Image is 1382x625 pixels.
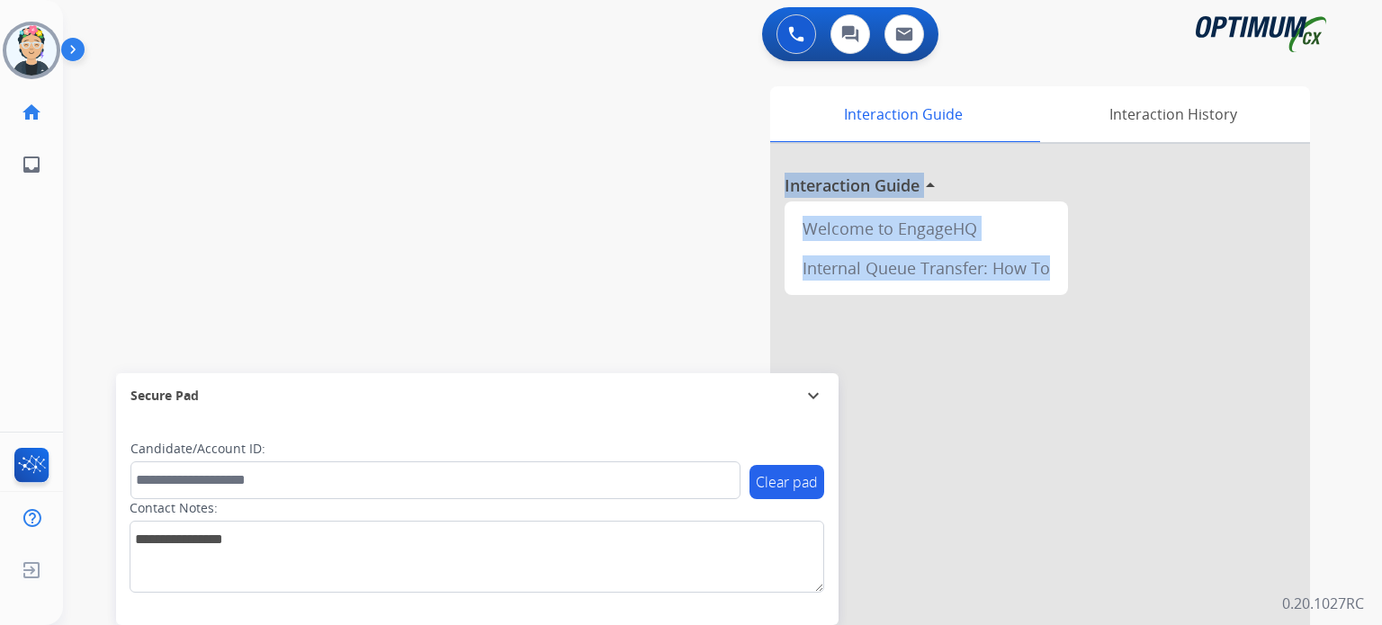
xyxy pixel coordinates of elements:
span: Secure Pad [130,387,199,405]
button: Clear pad [749,465,824,499]
mat-icon: home [21,102,42,123]
p: 0.20.1027RC [1282,593,1364,614]
mat-icon: expand_more [803,385,824,406]
mat-icon: inbox [21,154,42,175]
label: Contact Notes: [130,499,218,517]
label: Candidate/Account ID: [130,440,265,458]
div: Welcome to EngageHQ [792,209,1061,248]
div: Interaction History [1036,86,1310,142]
div: Interaction Guide [770,86,1036,142]
img: avatar [6,25,57,76]
div: Internal Queue Transfer: How To [792,248,1061,288]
